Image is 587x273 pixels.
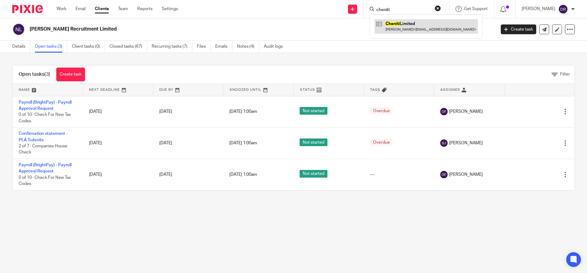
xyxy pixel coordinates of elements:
span: Not started [300,170,327,178]
a: Closed tasks (67) [109,41,147,53]
img: svg%3E [440,171,448,178]
h2: [PERSON_NAME] Recruitment Limited [30,26,399,32]
img: svg%3E [12,23,25,36]
a: Emails [215,41,232,53]
a: Team [118,6,128,12]
a: Settings [162,6,178,12]
span: 2 of 7 · Companies House Check [19,144,67,155]
a: Reports [137,6,153,12]
span: Not started [300,138,327,146]
span: 0 of 10 · Check For New Tax Codes [19,175,71,186]
a: Confirmation statement - PLA Submits [19,131,68,142]
span: [PERSON_NAME] [449,140,483,146]
span: [DATE] 1:00am [229,172,257,177]
h1: Open tasks [19,71,50,78]
a: Work [57,6,66,12]
img: svg%3E [440,108,448,115]
a: Recurring tasks (7) [152,41,192,53]
span: Status [300,88,315,91]
span: Overdue [370,138,393,146]
span: [DATE] [159,141,172,145]
a: Client tasks (0) [72,41,105,53]
span: [PERSON_NAME] [449,172,483,178]
a: Files [197,41,211,53]
span: [DATE] 1:00am [229,109,257,114]
a: Clients [95,6,109,12]
span: [DATE] 1:00am [229,141,257,145]
input: Search [376,7,431,13]
span: (3) [44,72,50,77]
a: Create task [501,24,536,34]
a: Notes (4) [237,41,259,53]
a: Audit logs [264,41,287,53]
td: [DATE] [83,96,153,127]
a: Details [12,41,30,53]
a: Payroll (BrightPay) - Payroll Approval Request [19,163,72,173]
a: Email [76,6,86,12]
span: Not started [300,107,327,115]
span: Filter [560,72,570,76]
button: Clear [435,5,441,11]
img: Pixie [12,5,43,13]
span: 0 of 10 · Check For New Tax Codes [19,113,71,123]
span: Overdue [370,107,393,115]
img: svg%3E [440,139,448,147]
span: Tags [370,88,380,91]
span: [DATE] [159,109,172,114]
span: Get Support [464,7,488,11]
span: Snoozed Until [230,88,262,91]
a: Open tasks (3) [35,41,67,53]
div: --- [370,172,428,178]
p: [PERSON_NAME] [522,6,555,12]
img: svg%3E [558,4,568,14]
span: [DATE] [159,172,172,177]
td: [DATE] [83,127,153,159]
a: Create task [56,68,85,81]
a: Payroll (BrightPay) - Payroll Approval Request [19,100,72,111]
span: [PERSON_NAME] [449,109,483,115]
td: [DATE] [83,159,153,190]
